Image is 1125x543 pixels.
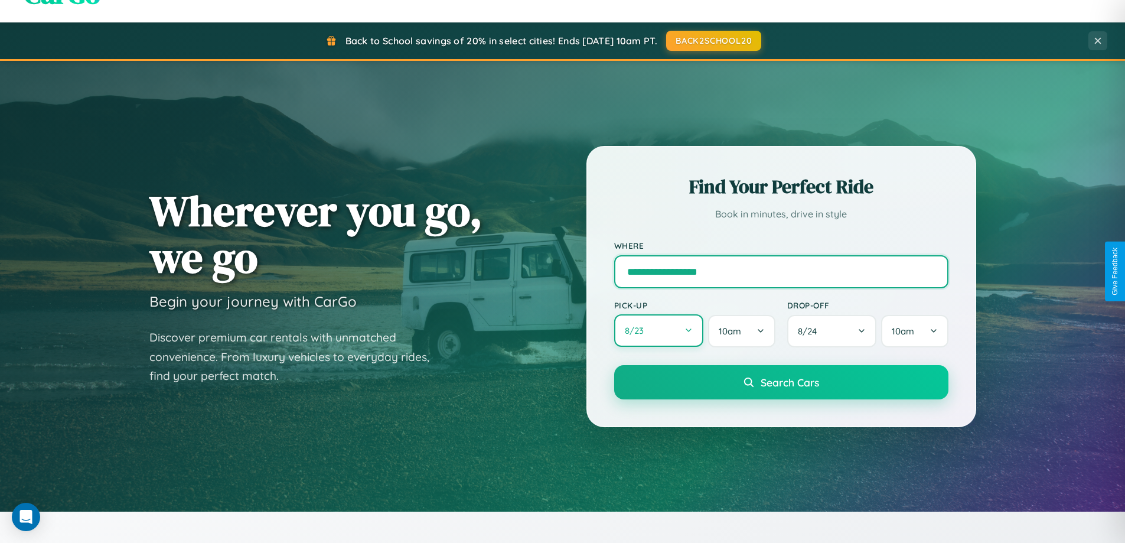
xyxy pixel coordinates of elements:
span: 8 / 23 [625,325,650,336]
p: Discover premium car rentals with unmatched convenience. From luxury vehicles to everyday rides, ... [149,328,445,386]
h2: Find Your Perfect Ride [614,174,948,200]
button: 10am [708,315,775,347]
div: Give Feedback [1111,248,1119,295]
button: Search Cars [614,365,948,399]
div: Open Intercom Messenger [12,503,40,531]
h1: Wherever you go, we go [149,187,482,281]
button: BACK2SCHOOL20 [666,31,761,51]
button: 8/24 [787,315,877,347]
button: 8/23 [614,314,704,347]
span: Back to School savings of 20% in select cities! Ends [DATE] 10am PT. [345,35,657,47]
button: 10am [881,315,948,347]
label: Where [614,240,948,251]
label: Pick-up [614,300,775,310]
span: Search Cars [761,376,819,389]
p: Book in minutes, drive in style [614,206,948,223]
span: 10am [719,326,741,337]
h3: Begin your journey with CarGo [149,292,357,310]
label: Drop-off [787,300,948,310]
span: 8 / 24 [798,326,823,337]
span: 10am [892,326,914,337]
